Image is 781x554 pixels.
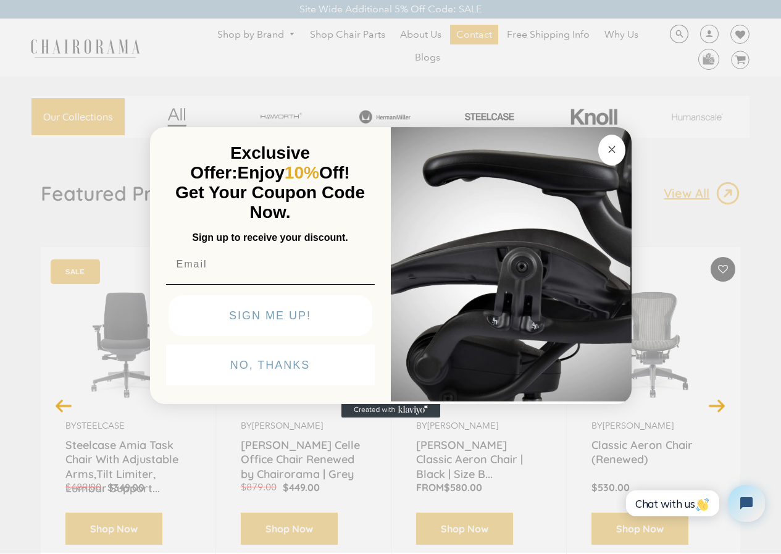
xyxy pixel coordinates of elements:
button: Close dialog [598,135,625,166]
span: Sign up to receive your discount. [192,232,348,243]
button: SIGN ME UP! [169,295,372,336]
img: 92d77583-a095-41f6-84e7-858462e0427a.jpeg [391,125,632,401]
span: Exclusive Offer: [190,143,310,182]
a: Created with Klaviyo - opens in a new tab [341,403,440,418]
button: Previous [53,395,75,416]
img: underline [166,284,375,285]
span: Enjoy Off! [238,163,350,182]
input: Email [166,252,375,277]
span: Get Your Coupon Code Now. [175,183,365,222]
iframe: Tidio Chat [616,474,775,532]
span: 10% [285,163,319,182]
button: Next [706,395,728,416]
button: NO, THANKS [166,345,375,385]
